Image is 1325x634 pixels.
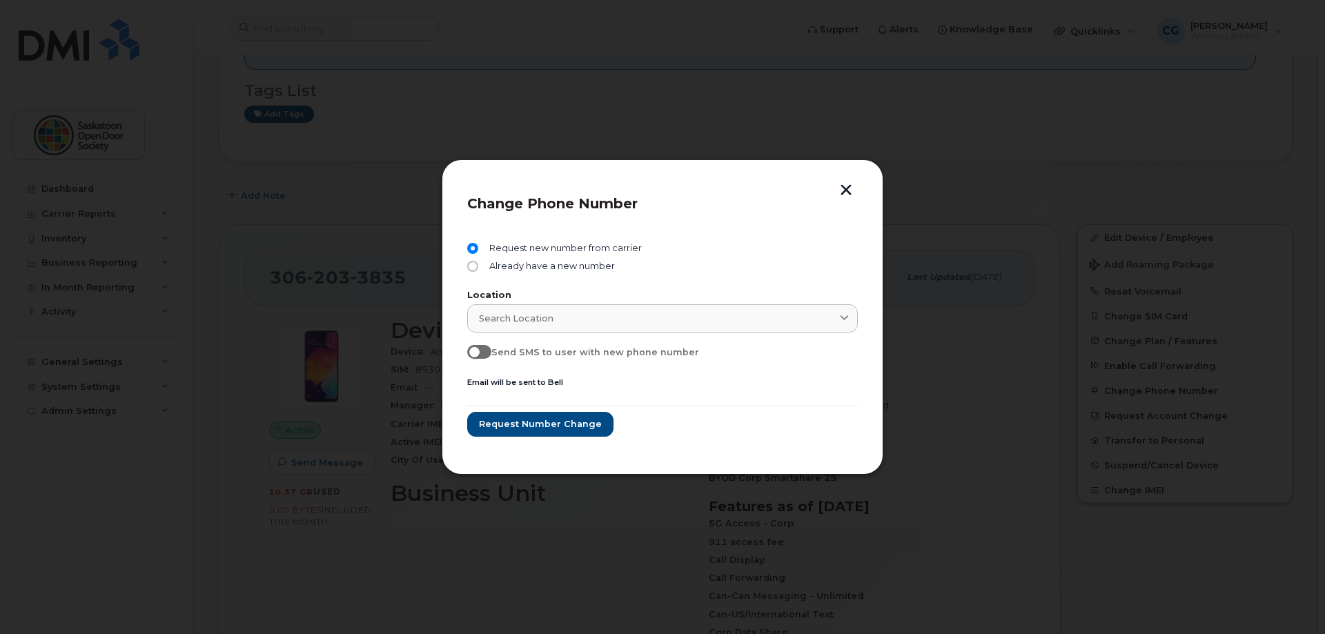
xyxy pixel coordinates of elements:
[467,261,478,272] input: Already have a new number
[479,312,553,325] span: Search location
[467,377,563,387] small: Email will be sent to Bell
[467,195,638,212] span: Change Phone Number
[491,347,699,357] span: Send SMS to user with new phone number
[467,345,478,356] input: Send SMS to user with new phone number
[467,412,614,437] button: Request number change
[479,417,602,430] span: Request number change
[467,291,858,300] label: Location
[484,243,642,254] span: Request new number from carrier
[484,261,615,272] span: Already have a new number
[467,304,858,333] a: Search location
[467,243,478,254] input: Request new number from carrier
